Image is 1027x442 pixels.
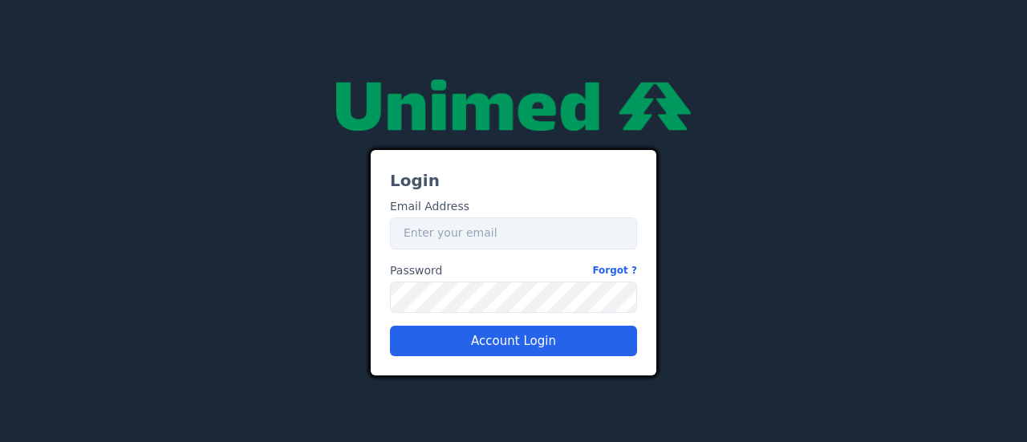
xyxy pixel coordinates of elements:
a: Forgot ? [592,262,637,279]
label: Email Address [390,198,469,215]
button: Account Login [390,326,637,356]
input: Enter your email [390,217,637,249]
label: Password [390,262,637,279]
h3: Login [390,169,637,192]
img: null [336,79,691,131]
